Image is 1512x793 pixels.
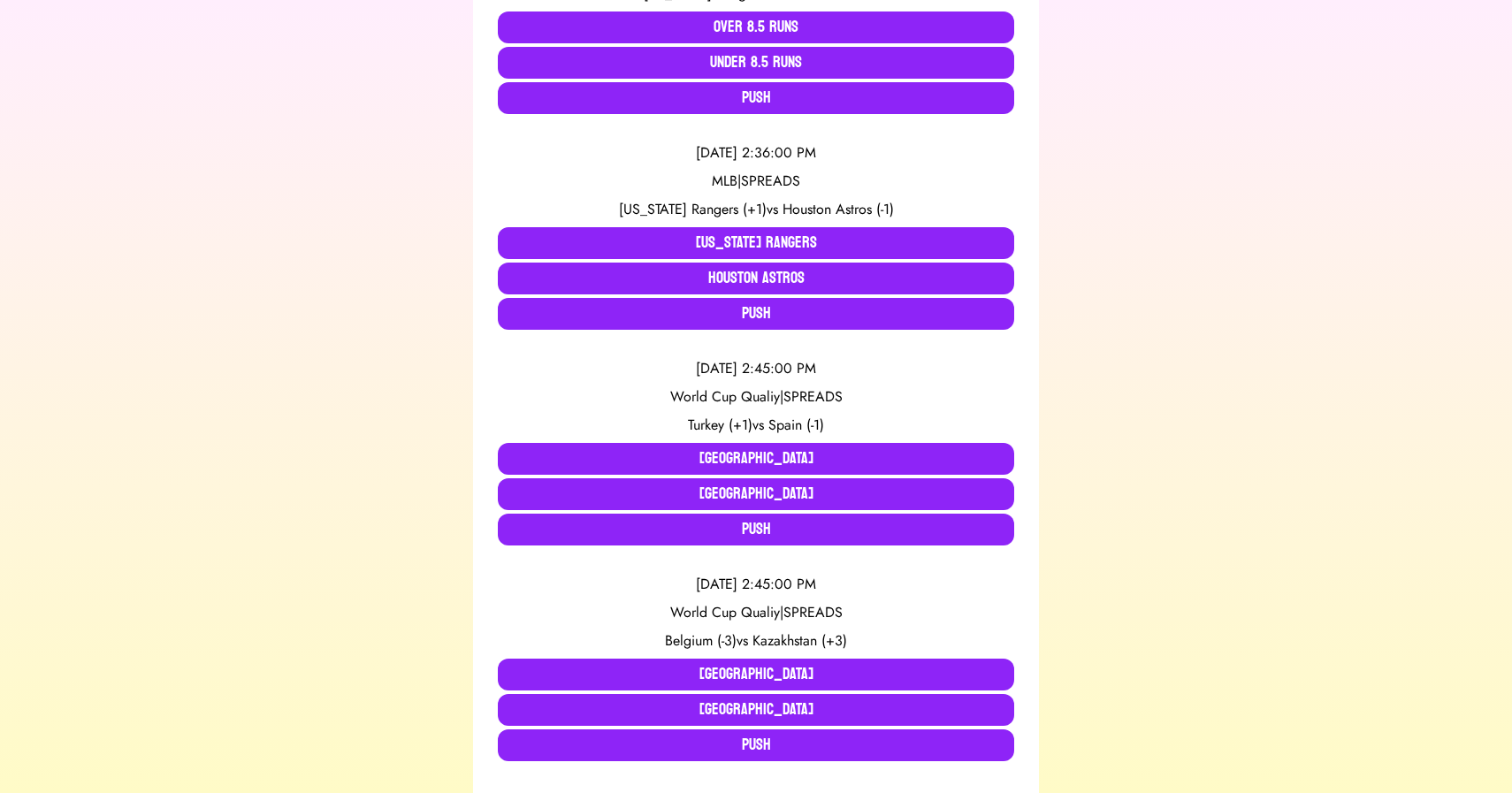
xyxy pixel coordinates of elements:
button: [US_STATE] Rangers [498,227,1014,259]
div: vs [498,199,1014,220]
div: [DATE] 2:36:00 PM [498,142,1014,164]
button: [GEOGRAPHIC_DATA] [498,443,1014,475]
div: vs [498,415,1014,436]
button: Under 8.5 Runs [498,47,1014,79]
div: MLB | SPREADS [498,171,1014,192]
div: [DATE] 2:45:00 PM [498,574,1014,595]
div: [DATE] 2:45:00 PM [498,358,1014,379]
button: Push [498,514,1014,545]
span: Turkey (+1) [688,415,752,435]
span: Belgium (-3) [665,630,737,651]
button: Push [498,82,1014,114]
button: Push [498,729,1014,761]
button: [GEOGRAPHIC_DATA] [498,659,1014,690]
div: World Cup Qualiy | SPREADS [498,386,1014,408]
span: [US_STATE] Rangers (+1) [619,199,767,219]
span: Houston Astros (-1) [783,199,894,219]
span: Kazakhstan (+3) [752,630,847,651]
button: Push [498,298,1014,330]
div: vs [498,630,1014,652]
button: Over 8.5 Runs [498,11,1014,43]
button: [GEOGRAPHIC_DATA] [498,694,1014,726]
div: World Cup Qualiy | SPREADS [498,602,1014,623]
span: Spain (-1) [768,415,824,435]
button: Houston Astros [498,263,1014,294]
button: [GEOGRAPHIC_DATA] [498,478,1014,510]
